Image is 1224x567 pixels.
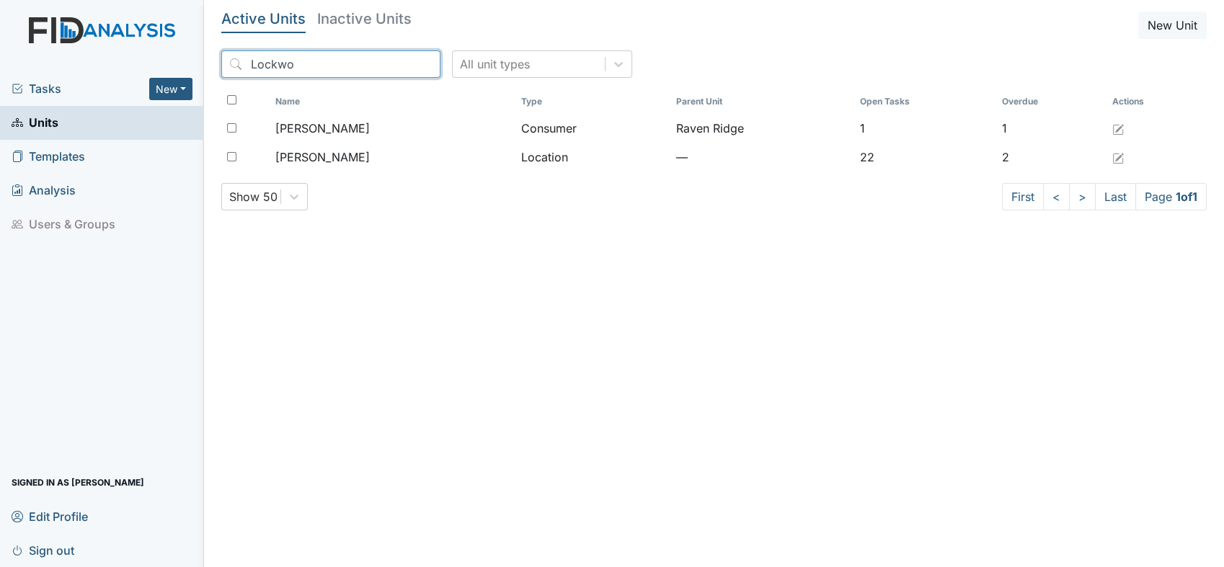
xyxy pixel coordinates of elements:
[270,89,515,114] th: Toggle SortBy
[12,146,85,168] span: Templates
[515,143,670,171] td: Location
[221,50,440,78] input: Search...
[12,539,74,561] span: Sign out
[12,80,149,97] a: Tasks
[227,95,236,104] input: Toggle All Rows Selected
[12,179,76,202] span: Analysis
[1095,183,1136,210] a: Last
[317,12,412,26] h5: Inactive Units
[670,143,854,171] td: —
[12,112,58,134] span: Units
[1138,12,1207,39] button: New Unit
[275,148,370,166] span: [PERSON_NAME]
[1112,148,1124,166] a: Edit
[1002,183,1207,210] nav: task-pagination
[149,78,192,100] button: New
[1002,183,1044,210] a: First
[996,89,1107,114] th: Toggle SortBy
[670,114,854,143] td: Raven Ridge
[1176,189,1197,204] strong: 1 of 1
[12,505,88,527] span: Edit Profile
[670,89,854,114] th: Toggle SortBy
[996,114,1107,143] td: 1
[1043,183,1070,210] a: <
[1135,183,1207,210] span: Page
[854,143,996,171] td: 22
[1107,89,1179,114] th: Actions
[275,120,370,137] span: [PERSON_NAME]
[515,89,670,114] th: Toggle SortBy
[460,55,530,73] div: All unit types
[12,471,144,494] span: Signed in as [PERSON_NAME]
[221,12,306,26] h5: Active Units
[515,114,670,143] td: Consumer
[1112,120,1124,137] a: Edit
[229,188,278,205] div: Show 50
[854,114,996,143] td: 1
[996,143,1107,171] td: 2
[854,89,996,114] th: Toggle SortBy
[1069,183,1096,210] a: >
